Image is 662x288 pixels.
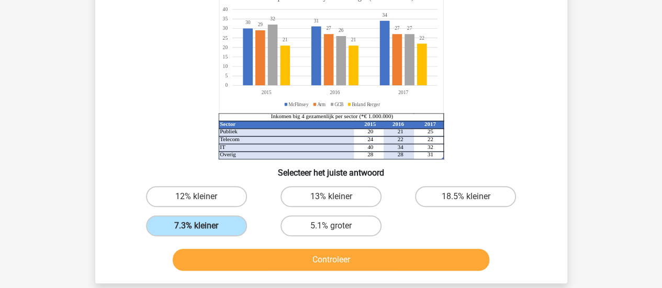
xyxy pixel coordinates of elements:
[397,144,403,150] tspan: 34
[271,113,393,120] tspan: Inkomen big 4 gezamenlijk per sector (*€ 1.000.000)
[280,186,382,207] label: 13% kleiner
[415,186,516,207] label: 18.5% kleiner
[112,159,551,178] h6: Selecteer het juiste antwoord
[397,136,403,142] tspan: 22
[382,12,387,18] tspan: 34
[261,89,408,96] tspan: 201520162017
[146,186,247,207] label: 12% kleiner
[367,136,373,142] tspan: 24
[173,249,489,271] button: Controleer
[427,136,433,142] tspan: 22
[367,144,373,150] tspan: 40
[220,128,238,134] tspan: Publiek
[220,151,236,157] tspan: Overig
[222,6,228,13] tspan: 40
[288,101,309,107] tspan: McFlinsey
[367,151,373,157] tspan: 28
[334,101,344,107] tspan: GCB
[364,121,376,127] tspan: 2015
[146,215,247,236] label: 7.3% kleiner
[397,151,403,157] tspan: 28
[222,34,228,41] tspan: 25
[427,128,433,134] tspan: 25
[257,21,262,28] tspan: 29
[222,44,228,50] tspan: 20
[427,144,433,150] tspan: 32
[338,27,343,33] tspan: 26
[282,37,355,43] tspan: 2121
[326,25,399,31] tspan: 2727
[392,121,403,127] tspan: 2016
[397,128,403,134] tspan: 21
[222,54,228,60] tspan: 15
[220,136,240,142] tspan: Telecom
[222,63,228,70] tspan: 10
[220,144,226,150] tspan: IT
[245,19,250,26] tspan: 30
[280,215,382,236] label: 5.1% groter
[313,18,319,24] tspan: 31
[419,34,424,41] tspan: 22
[424,121,435,127] tspan: 2017
[270,16,275,22] tspan: 32
[225,82,228,88] tspan: 0
[222,25,228,31] tspan: 30
[352,101,380,107] tspan: Boland Rerger
[222,16,228,22] tspan: 35
[220,121,235,127] tspan: Sector
[427,151,433,157] tspan: 31
[407,25,412,31] tspan: 27
[317,101,326,107] tspan: Arm
[225,73,228,79] tspan: 5
[367,128,373,134] tspan: 20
